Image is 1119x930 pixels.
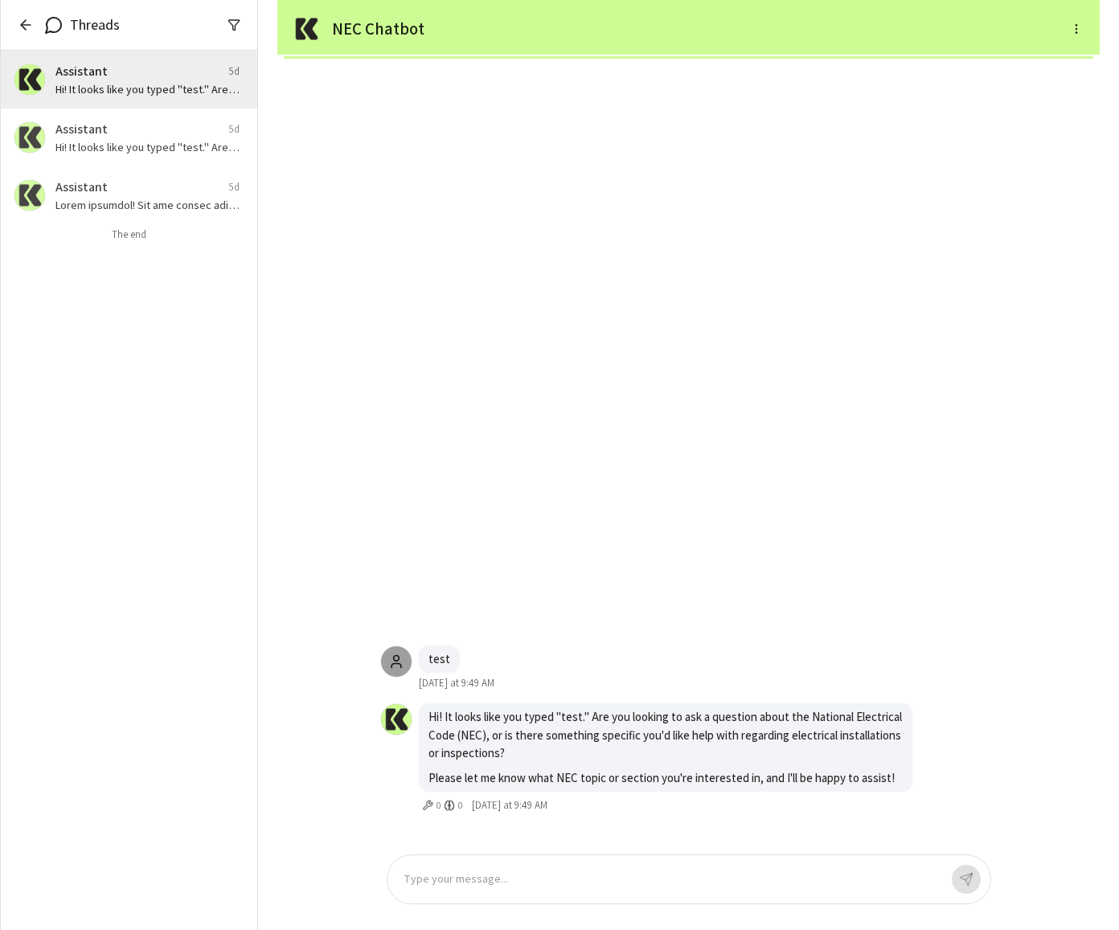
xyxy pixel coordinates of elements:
p: Lorem ipsumdol! Sit ame consec adi: - Eli seddo eius te incidid ut labo ETD 757.63 magnaa? - En a... [55,197,240,213]
span: 5d [228,122,240,137]
img: User avatar [381,703,412,735]
p: Hi! It looks like you typed "test." Are you looking to ask a question about the National Electric... [55,81,240,97]
span: 5d [228,64,240,79]
span: [DATE] at 9:49 AM [419,676,494,690]
p: Hi! It looks like you typed "test." Are you looking to ask a question about the National Electric... [55,139,240,155]
span: 5d [228,180,240,195]
span: 0 [458,798,462,813]
span: 0 [437,798,441,813]
img: Assistant Logo [290,13,322,45]
p: Hi! It looks like you typed "test." Are you looking to ask a question about the National Electric... [428,708,903,763]
span: [DATE] at 9:49 AM [472,798,547,813]
button: 0 tools, 0 memories [419,795,465,816]
p: test [428,650,450,669]
p: Please let me know what NEC topic or section you're interested in, and I'll be happy to assist! [428,769,903,788]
